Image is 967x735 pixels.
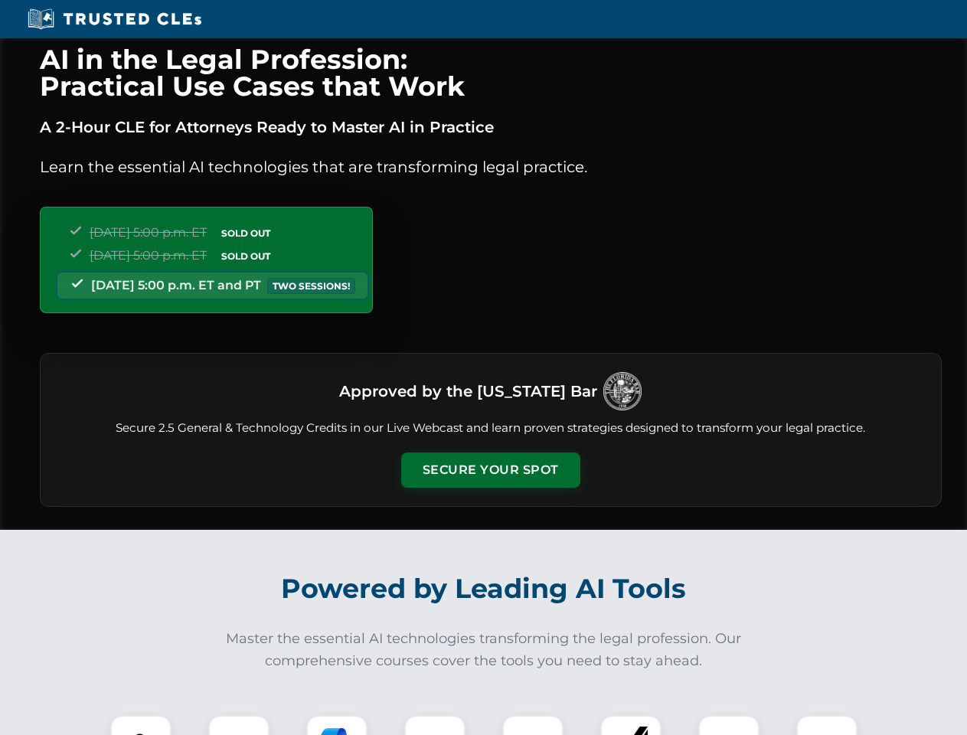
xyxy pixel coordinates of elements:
p: Master the essential AI technologies transforming the legal profession. Our comprehensive courses... [216,628,752,672]
span: SOLD OUT [216,225,276,241]
h1: AI in the Legal Profession: Practical Use Cases that Work [40,46,942,100]
img: Logo [603,372,642,410]
p: Secure 2.5 General & Technology Credits in our Live Webcast and learn proven strategies designed ... [59,420,923,437]
span: [DATE] 5:00 p.m. ET [90,248,207,263]
button: Secure Your Spot [401,452,580,488]
h3: Approved by the [US_STATE] Bar [339,377,597,405]
img: Trusted CLEs [23,8,206,31]
span: [DATE] 5:00 p.m. ET [90,225,207,240]
span: SOLD OUT [216,248,276,264]
p: A 2-Hour CLE for Attorneys Ready to Master AI in Practice [40,115,942,139]
p: Learn the essential AI technologies that are transforming legal practice. [40,155,942,179]
h2: Powered by Leading AI Tools [60,562,908,616]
